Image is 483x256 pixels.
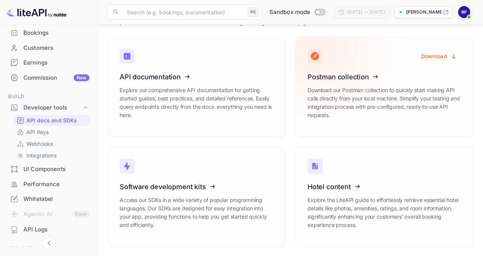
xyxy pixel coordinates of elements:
[23,180,89,189] div: Performance
[107,36,286,137] a: API documentationExplore our comprehensive API documentation for getting started guides, best pra...
[308,183,461,191] h3: Hotel content
[5,245,93,253] span: Security
[120,86,274,119] p: Explore our comprehensive API documentation for getting started guides, best practices, and detai...
[26,151,57,159] p: Integrations
[5,56,93,70] div: Earnings
[406,9,441,15] p: [PERSON_NAME]-rsrpz...
[17,128,87,136] a: API Keys
[266,8,328,17] div: Switch to Production mode
[5,162,93,177] div: UI Components
[14,115,90,126] div: API docs and SDKs
[458,6,470,18] img: Romain Fernandez
[42,236,56,250] button: Collapse navigation
[120,183,274,191] h3: Software development kits
[23,74,89,82] div: Commission
[14,150,90,161] div: Integrations
[26,128,49,136] p: API Keys
[74,74,89,81] div: New
[26,116,77,124] p: API docs and SDKs
[122,5,245,20] input: Search (e.g. bookings, documentation)
[5,162,93,176] a: UI Components
[23,225,89,234] div: API Logs
[23,165,89,174] div: UI Components
[14,138,90,149] div: Webhooks
[120,73,274,81] h3: API documentation
[17,116,87,124] a: API docs and SDKs
[347,9,385,15] div: [DATE] — [DATE]
[5,41,93,55] a: Customers
[5,71,93,85] a: CommissionNew
[23,44,89,52] div: Customers
[14,126,90,137] div: API Keys
[17,140,87,148] a: Webhooks
[295,146,474,247] a: Hotel contentExplore the LiteAPI guide to effortlessly retrieve essential hotel details like phot...
[17,151,87,159] a: Integrations
[5,222,93,236] a: API Logs
[5,56,93,69] a: Earnings
[5,26,93,40] a: Bookings
[248,7,259,17] div: ⌘K
[23,29,89,37] div: Bookings
[5,222,93,237] div: API Logs
[107,146,286,247] a: Software development kitsAccess our SDKs in a wide variety of popular programming languages. Our ...
[5,177,93,192] div: Performance
[269,8,311,17] span: Sandbox mode
[23,103,82,112] div: Developer tools
[5,177,93,191] a: Performance
[6,6,66,18] img: LiteAPI logo
[5,93,93,101] span: Build
[23,195,89,204] div: Whitelabel
[417,49,461,63] button: Download
[308,196,461,229] p: Explore the LiteAPI guide to effortlessly retrieve essential hotel details like photos, amenities...
[5,192,93,206] a: Whitelabel
[23,59,89,67] div: Earnings
[5,101,93,114] div: Developer tools
[26,140,53,148] p: Webhooks
[120,196,274,229] p: Access our SDKs in a wide variety of popular programming languages. Our SDKs are designed for eas...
